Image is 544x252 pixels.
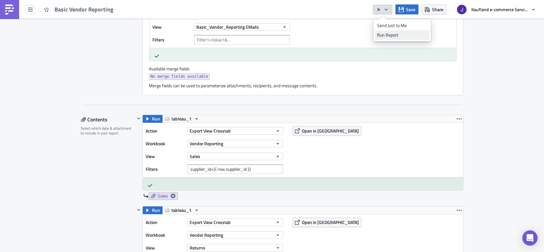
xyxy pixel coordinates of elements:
p: Bitte antworten Sie nicht auf diese E-Mail. Sollten Sie Fragen zu den Berichten haben, wenden Sie... [3,45,304,50]
span: Open in [GEOGRAPHIC_DATA] [302,219,359,226]
button: tableau_1 [162,115,201,123]
div: Send Just to Me [377,22,427,29]
button: Save [395,4,418,14]
a: Sales [149,192,178,200]
span: Returns [190,244,206,251]
input: Filter1=Value1&... [187,164,283,174]
button: Open in [GEOGRAPHIC_DATA] [293,126,361,136]
div: Contents [81,115,135,124]
span: Run [152,206,160,214]
span: Run [152,115,160,123]
a: No merge fields available [149,73,210,80]
img: PushMetrics [4,4,15,15]
button: Returns [187,244,283,252]
button: Basic_Vendor_Reporting EMails [194,23,290,31]
div: Select which data & attachment to include in your report. [81,126,135,136]
span: Basic_Vendor_Reporting EMails [197,24,259,30]
button: Export View Crosstab [187,127,283,135]
button: Export View Crosstab [187,219,283,226]
button: Hide content [135,115,142,122]
span: tableau_1 [172,206,192,214]
label: Available merge fields [149,66,197,72]
span: Sales [190,153,200,160]
p: Dieser Bericht soll Ihnen die Möglichkeit geben, Ihre Leistung bei uns besser zu verfolgen und di... [3,31,304,36]
p: Mit freundlichen Grüßen [3,52,304,57]
button: Vendor Reporting [187,231,283,239]
button: Open in [GEOGRAPHIC_DATA] [293,218,361,227]
button: Vendor Reporting [187,140,283,148]
p: In diesem Bericht erhalten Sie Informationen zu Ihrer Performance in verschiedenen Themen, darunt... [3,24,304,29]
span: Basic Vendor Reporting [54,6,114,13]
span: Export View Crosstab [190,127,231,134]
label: View [146,152,184,161]
img: Avatar [456,4,467,15]
label: Workbook [146,139,184,148]
p: anbei finden Sie das neue, wöchentliche “Vendor Reporting” mit Informationen auf Artikel-Ebene, d... [3,17,304,22]
button: tableau_1 [162,206,201,214]
span: Export View Crosstab [190,219,231,226]
label: Filters [153,35,191,45]
span: No merge fields available [151,73,208,80]
p: +++++++++English Version below +++++++++ [3,3,304,8]
label: Action [146,126,184,136]
p: Sehr geehrter Lieferant, [3,10,304,15]
button: Share [422,4,446,14]
div: Open Intercom Messenger [522,230,538,246]
label: View [153,22,191,32]
span: Kaufland e-commerce Services GmbH & Co. KG [471,6,529,13]
label: Workbook [146,230,184,240]
button: Run [143,206,163,214]
span: Vendor Reporting [190,140,223,147]
div: Run Report [377,32,427,38]
label: Action [146,218,184,227]
div: Merge fields can be used to parameterize attachments, recipients, and message contents. [149,83,457,89]
span: tableau_1 [172,115,192,123]
button: Kaufland e-commerce Services GmbH & Co. KG [453,3,539,17]
span: Sales [158,193,168,199]
span: Vendor Reporting [190,232,223,238]
label: Filters [146,164,184,174]
span: Open in [GEOGRAPHIC_DATA] [302,127,359,134]
button: Run [143,115,163,123]
button: Hide content [135,206,142,214]
span: Save [406,6,415,13]
input: Filter1=Value1&... [194,35,290,45]
span: Share [432,6,443,13]
button: Sales [187,153,283,160]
